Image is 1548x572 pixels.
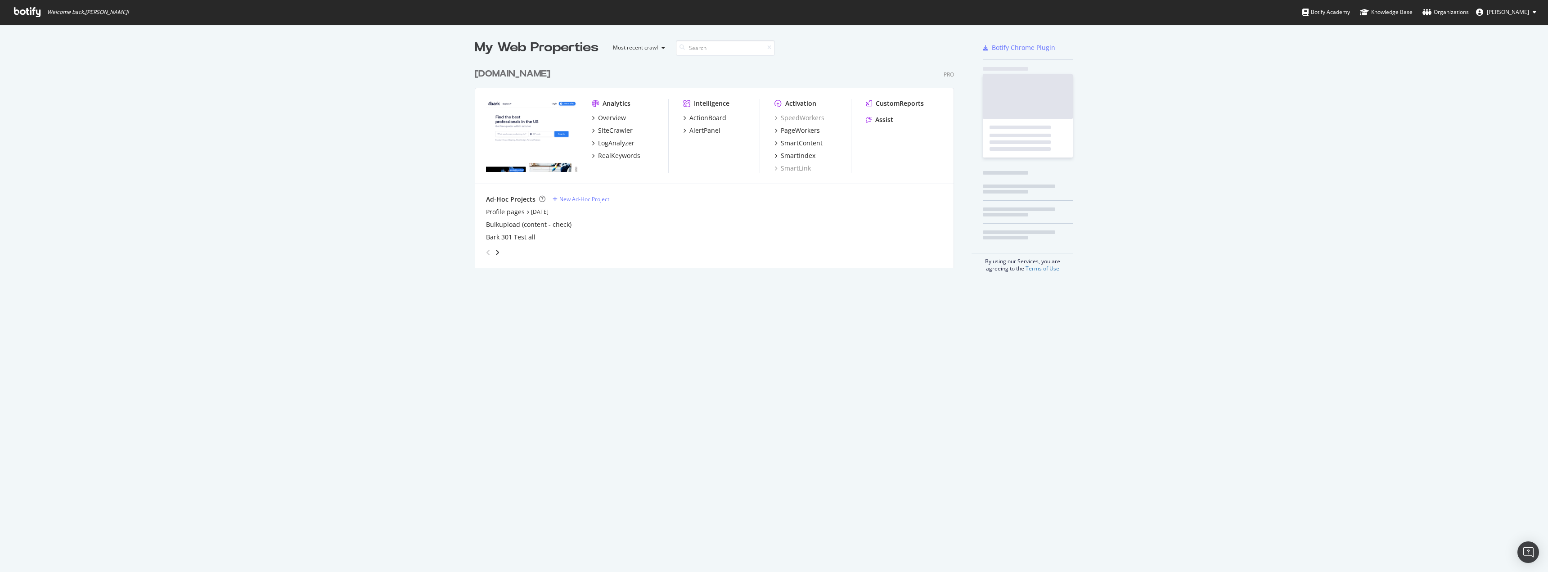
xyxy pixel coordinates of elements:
[475,39,598,57] div: My Web Properties
[475,57,961,268] div: grid
[531,208,549,216] a: [DATE]
[1302,8,1350,17] div: Botify Academy
[774,164,811,173] a: SmartLink
[781,126,820,135] div: PageWorkers
[606,41,669,55] button: Most recent crawl
[972,253,1073,272] div: By using our Services, you are agreeing to the
[475,68,550,81] div: [DOMAIN_NAME]
[866,115,893,124] a: Assist
[475,68,554,81] a: [DOMAIN_NAME]
[983,43,1055,52] a: Botify Chrome Plugin
[875,115,893,124] div: Assist
[689,126,720,135] div: AlertPanel
[592,139,634,148] a: LogAnalyzer
[866,99,924,108] a: CustomReports
[613,45,658,50] div: Most recent crawl
[781,139,823,148] div: SmartContent
[992,43,1055,52] div: Botify Chrome Plugin
[1517,541,1539,563] div: Open Intercom Messenger
[592,113,626,122] a: Overview
[876,99,924,108] div: CustomReports
[592,126,633,135] a: SiteCrawler
[1360,8,1413,17] div: Knowledge Base
[1469,5,1543,19] button: [PERSON_NAME]
[486,207,525,216] a: Profile pages
[774,126,820,135] a: PageWorkers
[1422,8,1469,17] div: Organizations
[683,126,720,135] a: AlertPanel
[598,151,640,160] div: RealKeywords
[694,99,729,108] div: Intelligence
[47,9,129,16] span: Welcome back, [PERSON_NAME] !
[785,99,816,108] div: Activation
[603,99,630,108] div: Analytics
[482,245,494,260] div: angle-left
[1026,265,1059,272] a: Terms of Use
[1487,8,1529,16] span: Wayne Burden
[944,71,954,78] div: Pro
[598,126,633,135] div: SiteCrawler
[494,248,500,257] div: angle-right
[592,151,640,160] a: RealKeywords
[781,151,815,160] div: SmartIndex
[486,233,535,242] a: Bark 301 Test all
[598,113,626,122] div: Overview
[486,99,577,172] img: www.bark.com
[683,113,726,122] a: ActionBoard
[774,139,823,148] a: SmartContent
[486,220,571,229] a: Bulkupload (content - check)
[553,195,609,203] a: New Ad-Hoc Project
[774,113,824,122] a: SpeedWorkers
[559,195,609,203] div: New Ad-Hoc Project
[598,139,634,148] div: LogAnalyzer
[486,195,535,204] div: Ad-Hoc Projects
[774,151,815,160] a: SmartIndex
[689,113,726,122] div: ActionBoard
[676,40,775,56] input: Search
